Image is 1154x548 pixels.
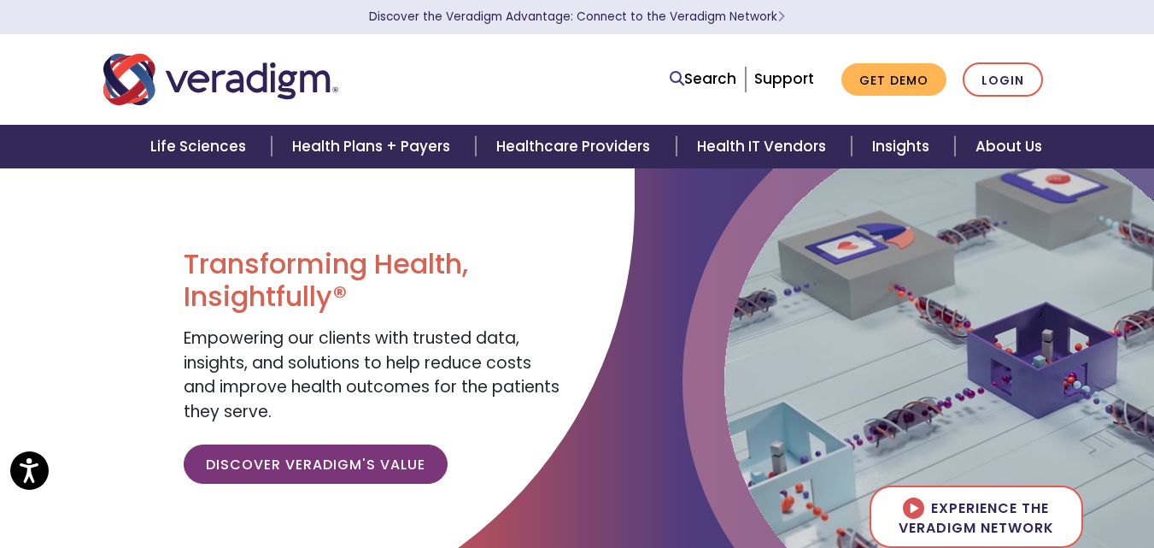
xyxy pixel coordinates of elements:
a: Get Demo [841,63,946,97]
a: Search [670,68,736,91]
a: Health IT Vendors [677,125,852,168]
span: Learn More [777,9,785,25]
span: Empowering our clients with trusted data, insights, and solutions to help reduce costs and improv... [184,327,559,423]
a: Login [963,62,1043,97]
img: Veradigm logo [103,51,338,108]
a: Life Sciences [130,125,272,168]
a: Support [754,68,814,89]
a: About Us [955,125,1063,168]
a: Discover the Veradigm Advantage: Connect to the Veradigm NetworkLearn More [369,9,785,25]
a: Insights [852,125,955,168]
a: Health Plans + Payers [272,125,476,168]
h1: Transforming Health, Insightfully® [184,248,564,314]
a: Healthcare Providers [476,125,676,168]
a: Discover Veradigm's Value [184,445,448,484]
